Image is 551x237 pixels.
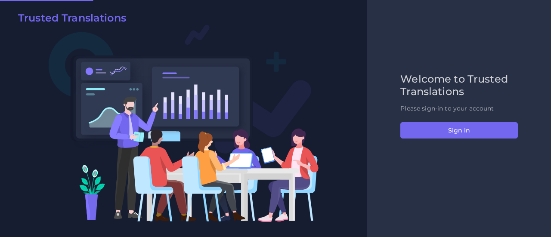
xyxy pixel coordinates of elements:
[48,24,319,222] img: Login V2
[12,12,126,28] a: Trusted Translations
[400,104,518,113] p: Please sign-in to your account
[400,73,518,98] h2: Welcome to Trusted Translations
[18,12,126,25] h2: Trusted Translations
[400,122,518,139] button: Sign in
